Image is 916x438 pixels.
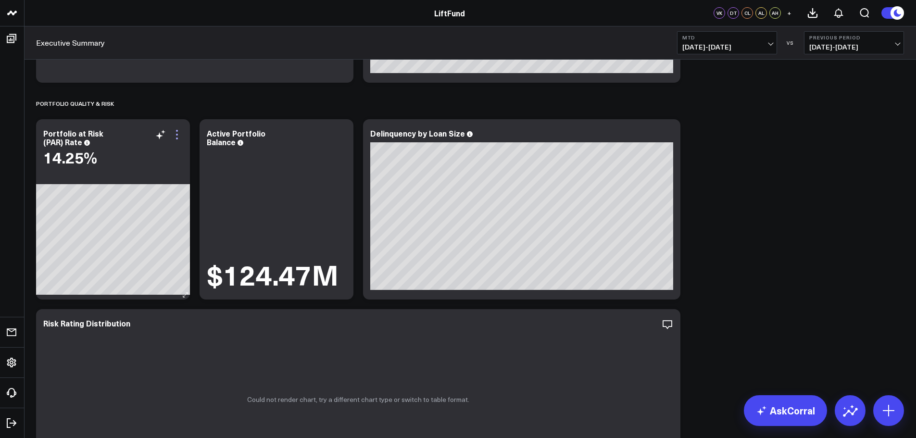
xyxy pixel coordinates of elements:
[782,40,799,46] div: VS
[43,149,97,166] div: 14.25%
[783,7,795,19] button: +
[714,7,725,19] div: VK
[434,8,465,18] a: LiftFund
[370,128,465,138] div: Delinquency by Loan Size
[43,318,130,328] div: Risk Rating Distribution
[43,128,103,147] div: Portfolio at Risk (PAR) Rate
[755,7,767,19] div: AL
[207,261,339,288] div: $124.47M
[3,414,21,432] a: Log Out
[36,38,105,48] a: Executive Summary
[207,128,265,147] div: Active Portfolio Balance
[809,35,899,40] b: Previous Period
[728,7,739,19] div: DT
[769,7,781,19] div: AH
[809,43,899,51] span: [DATE] - [DATE]
[744,395,827,426] a: AskCorral
[677,31,777,54] button: MTD[DATE]-[DATE]
[682,43,772,51] span: [DATE] - [DATE]
[787,10,791,16] span: +
[804,31,904,54] button: Previous Period[DATE]-[DATE]
[741,7,753,19] div: CL
[682,35,772,40] b: MTD
[36,92,114,114] div: Portfolio Quality & Risk
[247,396,469,403] p: Could not render chart, try a different chart type or switch to table format.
